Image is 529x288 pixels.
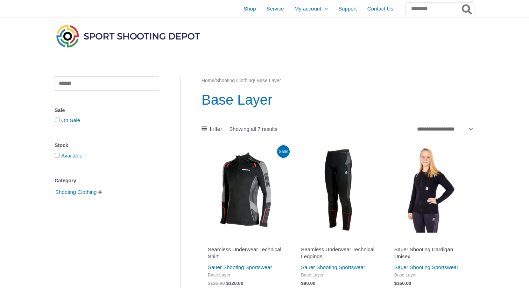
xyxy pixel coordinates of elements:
[61,153,83,159] a: Available
[55,189,97,195] a: Shooting Clothing
[208,281,211,286] span: $
[277,145,290,158] span: Sale!
[460,3,474,15] button: Search
[55,140,159,150] div: Stock
[388,147,474,233] img: Sauer Shooting Cardigan - Unisex
[394,246,468,260] h2: Sauer Shooting Cardigan – Unisex
[202,78,214,83] a: Home
[394,281,397,286] span: $
[61,117,80,123] a: On Sale
[216,78,254,83] a: Shooting Clothing
[55,186,97,198] span: Shooting Clothing
[202,76,474,85] nav: Breadcrumb
[202,90,474,110] h1: Base Layer
[202,124,222,134] a: Filter
[229,126,277,132] p: Showing all 7 results
[394,281,411,286] bdi: 160.00
[301,238,374,246] iframe: Customer reviews powered by Trustpilot
[226,281,229,286] span: $
[414,124,474,134] select: Shop order
[55,176,159,186] div: Category
[394,264,458,270] a: Sauer Shooting Sportswear
[55,153,59,157] input: Available
[208,272,281,278] span: Base Layer
[394,246,468,262] a: Sauer Shooting Cardigan – Unisex
[55,105,159,115] div: Sale
[301,281,304,286] span: $
[55,118,59,122] input: On Sale
[55,23,202,49] img: Sport Shooting Depot
[208,238,281,246] iframe: Customer reviews powered by Trustpilot
[226,281,244,286] bdi: 120.00
[301,246,374,260] h2: Seamless Underwear Technical Leggings
[295,147,381,233] img: Seamless Underwear Technical Leggings
[301,246,374,262] a: Seamless Underwear Technical Leggings
[98,190,102,195] span: 
[208,246,281,262] a: Seamless Underwear Technical Shirt
[301,281,315,286] bdi: 90.00
[202,147,288,233] img: Seamless Underwear Technical Shirt
[394,272,468,278] span: Base Layer
[210,124,223,134] span: Filter
[394,238,468,246] iframe: Customer reviews powered by Trustpilot
[301,272,374,278] span: Base Layer
[208,281,225,286] bdi: 125.00
[208,246,281,260] h2: Seamless Underwear Technical Shirt
[208,264,272,270] a: Sauer Shooting Sportswear
[301,264,365,270] a: Sauer Shooting Sportswear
